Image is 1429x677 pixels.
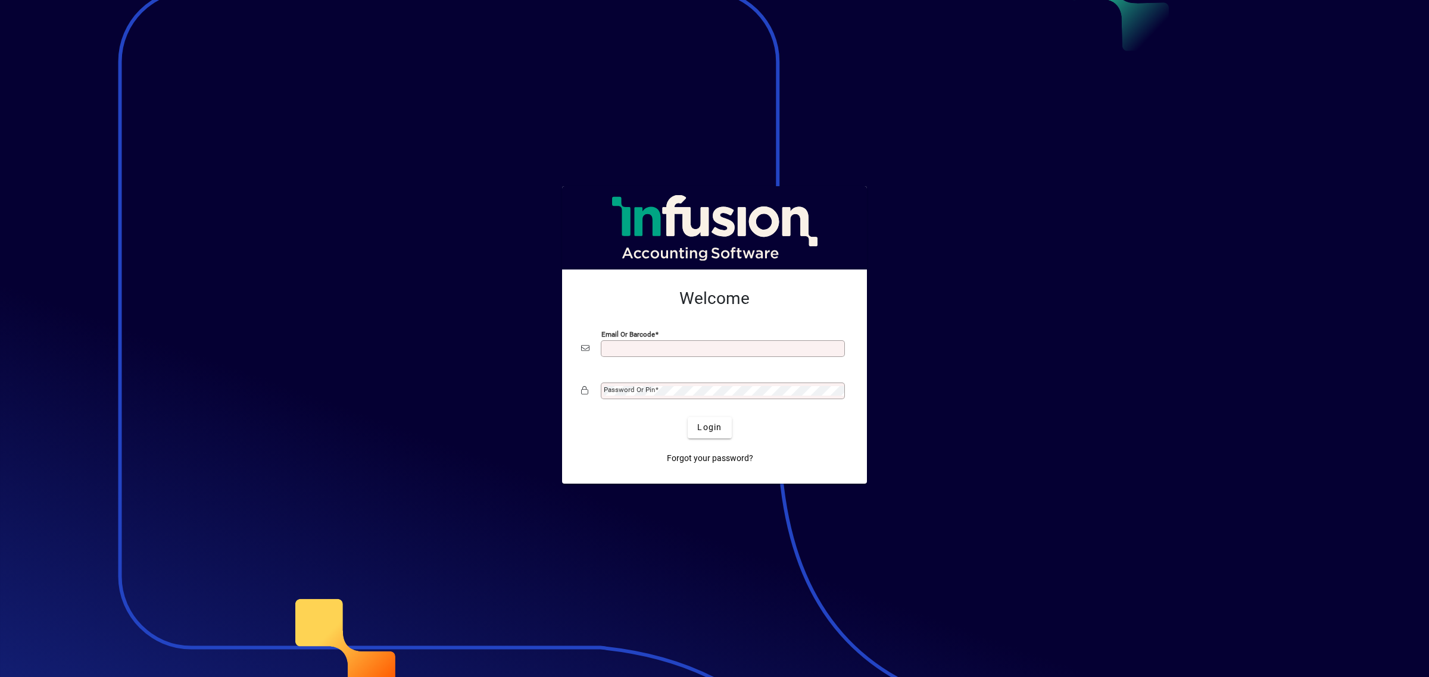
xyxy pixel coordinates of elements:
span: Forgot your password? [667,452,753,465]
mat-label: Email or Barcode [601,330,655,338]
mat-label: Password or Pin [604,385,655,394]
span: Login [697,421,722,434]
a: Forgot your password? [662,448,758,469]
button: Login [688,417,731,438]
h2: Welcome [581,289,848,309]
